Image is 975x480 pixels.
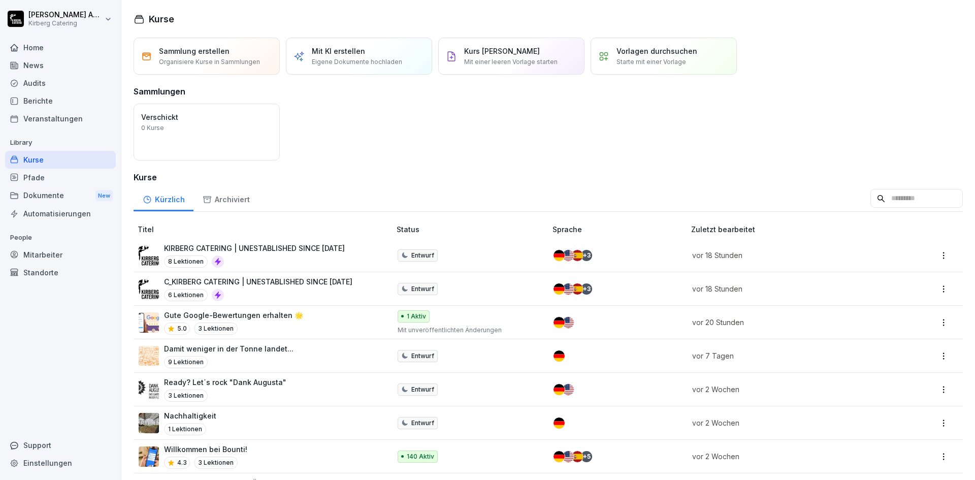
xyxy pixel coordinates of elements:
[563,283,574,295] img: us.svg
[312,57,402,67] p: Eigene Dokumente hochladen
[581,250,592,261] div: + 3
[411,385,434,394] p: Entwurf
[139,279,159,299] img: i46egdugay6yxji09ovw546p.png
[464,57,558,67] p: Mit einer leeren Vorlage starten
[554,451,565,462] img: de.svg
[692,250,881,261] p: vor 18 Stunden
[572,451,583,462] img: es.svg
[554,350,565,362] img: de.svg
[554,283,565,295] img: de.svg
[141,112,272,122] p: Verschickt
[407,312,426,321] p: 1 Aktiv
[572,283,583,295] img: es.svg
[164,255,208,268] p: 8 Lektionen
[194,457,238,469] p: 3 Lektionen
[139,245,159,266] img: i46egdugay6yxji09ovw546p.png
[5,230,116,246] p: People
[407,452,434,461] p: 140 Aktiv
[164,390,208,402] p: 3 Lektionen
[164,343,294,354] p: Damit weniger in der Tonne landet...
[616,46,697,56] p: Vorlagen durchsuchen
[5,74,116,92] div: Audits
[563,250,574,261] img: us.svg
[28,20,103,27] p: Kirberg Catering
[692,451,881,462] p: vor 2 Wochen
[5,92,116,110] a: Berichte
[5,454,116,472] a: Einstellungen
[164,243,345,253] p: KIRBERG CATERING | UNESTABLISHED SINCE [DATE]
[572,250,583,261] img: es.svg
[139,446,159,467] img: xh3bnih80d1pxcetv9zsuevg.png
[616,57,686,67] p: Starte mit einer Vorlage
[554,384,565,395] img: de.svg
[149,12,174,26] h1: Kurse
[164,410,216,421] p: Nachhaltigkeit
[554,418,565,429] img: de.svg
[552,224,687,235] p: Sprache
[159,46,230,56] p: Sammlung erstellen
[5,436,116,454] div: Support
[692,350,881,361] p: vor 7 Tagen
[554,317,565,328] img: de.svg
[5,135,116,151] p: Library
[581,283,592,295] div: + 3
[164,356,208,368] p: 9 Lektionen
[554,250,565,261] img: de.svg
[691,224,893,235] p: Zuletzt bearbeitet
[5,110,116,127] a: Veranstaltungen
[141,123,164,133] p: 0 Kurse
[312,46,365,56] p: Mit KI erstellen
[411,351,434,361] p: Entwurf
[95,190,113,202] div: New
[139,346,159,366] img: xslxr8u7rrrmmaywqbbmupvx.png
[5,264,116,281] a: Standorte
[5,169,116,186] a: Pfade
[177,324,187,333] p: 5.0
[134,185,193,211] a: Kürzlich
[134,85,185,98] h3: Sammlungen
[692,317,881,328] p: vor 20 Stunden
[692,418,881,428] p: vor 2 Wochen
[563,451,574,462] img: us.svg
[397,224,548,235] p: Status
[411,284,434,294] p: Entwurf
[164,444,247,455] p: Willkommen bei Bounti!
[5,39,116,56] a: Home
[177,458,187,467] p: 4.3
[411,419,434,428] p: Entwurf
[194,323,238,335] p: 3 Lektionen
[563,384,574,395] img: us.svg
[5,205,116,222] a: Automatisierungen
[164,310,303,321] p: Gute Google-Bewertungen erhalten 🌟
[5,56,116,74] a: News
[5,186,116,205] a: DokumenteNew
[692,283,881,294] p: vor 18 Stunden
[193,185,258,211] a: Archiviert
[563,317,574,328] img: us.svg
[5,151,116,169] a: Kurse
[411,251,434,260] p: Entwurf
[139,312,159,333] img: iwscqm9zjbdjlq9atufjsuwv.png
[398,326,536,335] p: Mit unveröffentlichten Änderungen
[134,171,963,183] h3: Kurse
[5,186,116,205] div: Dokumente
[28,11,103,19] p: [PERSON_NAME] Adamy
[692,384,881,395] p: vor 2 Wochen
[164,377,286,388] p: Ready? Let´s rock "Dank Augusta"
[159,57,260,67] p: Organisiere Kurse in Sammlungen
[581,451,592,462] div: + 5
[5,246,116,264] a: Mitarbeiter
[139,413,159,433] img: u3v3eqhkuuud6np3p74ep1u4.png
